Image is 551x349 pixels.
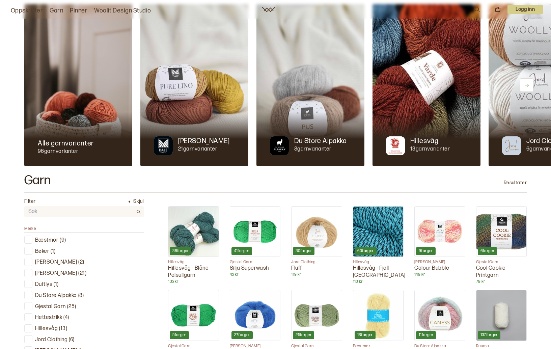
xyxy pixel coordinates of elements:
a: Garn [50,6,63,16]
p: Gjestal Garn [230,260,280,265]
p: 110 kr [353,279,404,285]
p: 11 farger [419,332,433,338]
img: Cool Cookie Printgarn [476,207,526,257]
p: 13 garnvarianter [410,146,450,153]
img: Hillesvåg - Fjell Sokkegarn [353,207,403,257]
p: 96 garnvarianter [38,148,94,155]
p: 45 kr [230,272,280,277]
a: Woolit [262,7,275,12]
p: Hillesvåg [353,260,404,265]
img: Erle [230,290,280,340]
p: 119 kr [291,272,342,277]
p: 8 garnvarianter [294,146,347,153]
p: ( 1 ) [54,281,58,288]
p: 149 kr [414,272,465,277]
p: ( 2 ) [78,259,84,266]
p: ( 6 ) [69,337,74,344]
p: Hillesvåg - Fjell [GEOGRAPHIC_DATA] [353,265,404,279]
p: ( 8 ) [78,292,84,299]
img: Du Store Alpakka [256,4,364,166]
img: Spargarn [168,290,218,340]
p: Duftlys [35,281,52,288]
p: 25 farger [296,332,311,338]
p: Bæstmor [353,344,404,349]
p: [PERSON_NAME] [414,260,465,265]
img: Caness [415,290,465,340]
p: Skjul [133,198,144,205]
a: Hillesvåg - Blåne Pelsullgarn36fargerHillesvågHillesvåg - Blåne Pelsullgarn135 kr [168,206,219,285]
p: [PERSON_NAME] [178,136,230,146]
p: Bøker [35,248,49,255]
p: 137 farger [480,332,498,338]
p: ( 13 ) [59,325,67,332]
a: Fluff30fargerJord ClothingFluff119 kr [291,206,342,277]
p: Gjestal Garn [168,344,219,349]
p: 36 farger [172,248,189,254]
p: Jord Clothing [35,337,67,344]
img: Alle garnvarianter [24,4,132,166]
p: Hillesvåg [35,325,58,332]
p: Filter [24,198,36,205]
p: Du Store Alpakka [294,136,347,146]
a: Hillesvåg - Fjell Sokkegarn60fargerHillesvågHillesvåg - Fjell [GEOGRAPHIC_DATA]110 kr [353,206,404,285]
p: [PERSON_NAME] [35,270,77,277]
p: 79 kr [476,279,527,285]
a: Oppskrifter [11,6,43,16]
img: Silja Superwash [230,207,280,257]
span: Merke [24,226,36,231]
img: Hillesvåg - Blåne Pelsullgarn [168,207,218,257]
img: Merkegarn [502,136,521,155]
h2: Garn [24,174,51,187]
p: Logg inn [507,5,543,14]
p: 21 garnvarianter [178,146,230,153]
img: Finull [476,290,526,340]
p: Resultater [504,180,527,186]
p: Fluff [291,265,342,272]
a: Woolit Design Studio [94,6,151,16]
p: 5 farger [172,332,186,338]
p: Alle garnvarianter [38,139,94,148]
p: [PERSON_NAME] [35,259,77,266]
img: Merkegarn [154,136,173,155]
p: ( 9 ) [60,237,66,244]
p: 30 farger [296,248,312,254]
a: Pinner [70,6,87,16]
p: 60 farger [357,248,374,254]
img: Hillesvåg [373,4,480,166]
p: Gjestal Garn [476,260,527,265]
p: 18 farger [357,332,373,338]
p: Du Store Alpakka [414,344,465,349]
p: Hillesvåg - Blåne Pelsullgarn [168,265,219,279]
p: Silja Superwash [230,265,280,272]
p: 27 farger [234,332,250,338]
a: Silja Superwash41fargerGjestal GarnSilja Superwash45 kr [230,206,280,277]
p: 135 kr [168,279,219,285]
p: Rauma [476,344,527,349]
p: [PERSON_NAME] [230,344,280,349]
p: Hillesvåg [410,136,438,146]
a: Cool Cookie Printgarn6fargerGjestal GarnCool Cookie Printgarn79 kr [476,206,527,285]
input: Søk [24,207,133,217]
p: Cool Cookie Printgarn [476,265,527,279]
p: ( 1 ) [51,248,55,255]
button: User dropdown [507,5,543,14]
p: Bæstmor [35,237,58,244]
img: Colour Bubble [415,207,465,257]
p: Colour Bubble [414,265,465,272]
img: Fluff [292,207,341,257]
p: 41 farger [234,248,249,254]
p: Gjestal Garn [291,344,342,349]
p: Jord Clothing [291,260,342,265]
img: Merkegarn [386,136,405,155]
p: ( 25 ) [67,303,76,311]
p: Gjestal Garn [35,303,66,311]
p: 9 farger [419,248,433,254]
p: ( 21 ) [78,270,86,277]
p: Hettestrikk [35,314,62,321]
img: Påfugl in Paris [353,290,403,340]
p: Du Store Alpakka [35,292,77,299]
img: Merkegarn [270,136,289,155]
p: 6 farger [480,248,495,254]
p: ( 4 ) [63,314,69,321]
img: Dale Garn [140,4,248,166]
